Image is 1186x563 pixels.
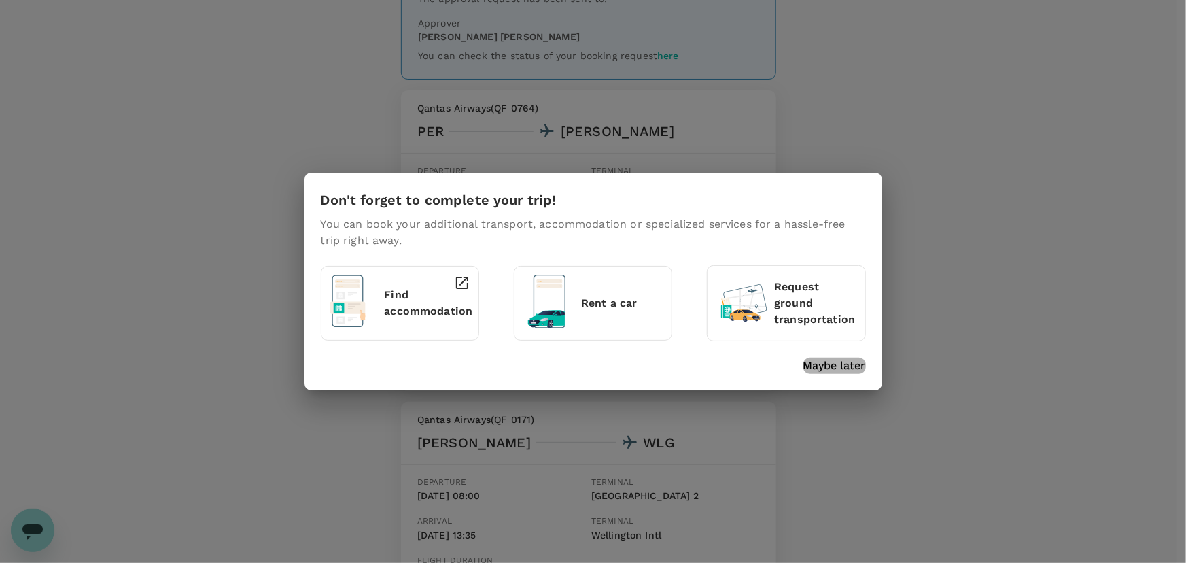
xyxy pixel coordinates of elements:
[774,279,856,328] p: Request ground transportation
[384,287,472,320] p: Find accommodation
[803,358,866,374] button: Maybe later
[321,216,866,249] p: You can book your additional transport, accommodation or specialized services for a hassle-free t...
[321,189,557,211] h6: Don't forget to complete your trip!
[581,295,663,311] p: Rent a car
